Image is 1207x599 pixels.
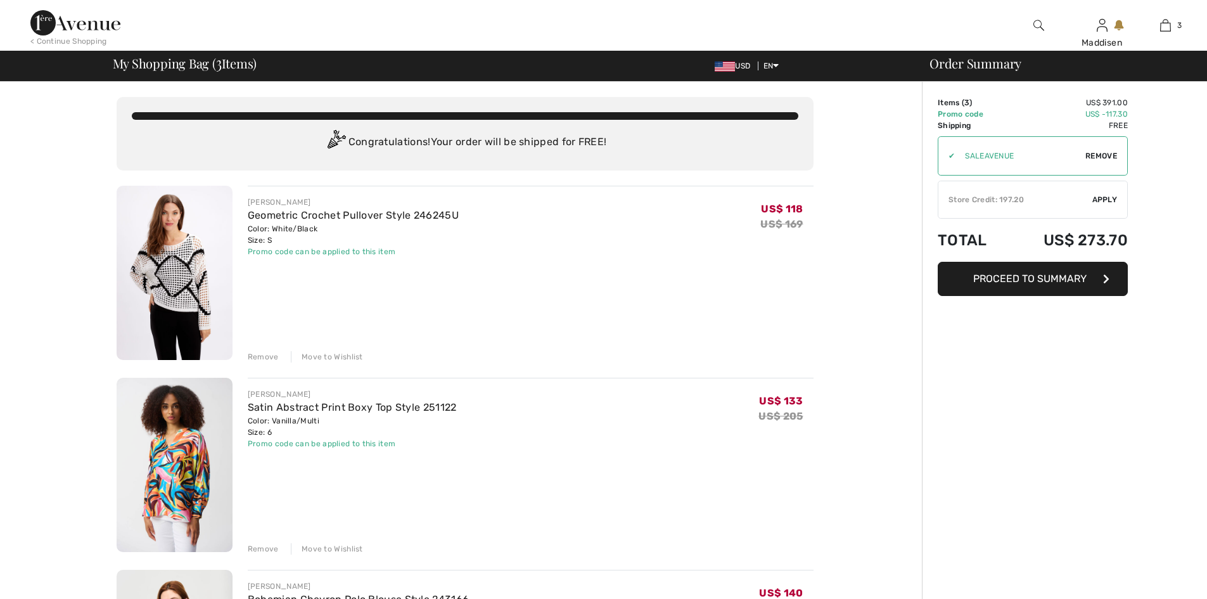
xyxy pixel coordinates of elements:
[938,150,955,162] div: ✔
[248,389,457,400] div: [PERSON_NAME]
[248,196,459,208] div: [PERSON_NAME]
[914,57,1199,70] div: Order Summary
[955,137,1085,175] input: Promo code
[1097,18,1108,33] img: My Info
[117,378,233,552] img: Satin Abstract Print Boxy Top Style 251122
[763,61,779,70] span: EN
[964,98,969,107] span: 3
[1134,18,1196,33] a: 3
[759,587,803,599] span: US$ 140
[938,108,1007,120] td: Promo code
[30,10,120,35] img: 1ère Avenue
[216,54,222,70] span: 3
[759,395,803,407] span: US$ 133
[113,57,257,70] span: My Shopping Bag ( Items)
[248,438,457,449] div: Promo code can be applied to this item
[715,61,735,72] img: US Dollar
[248,246,459,257] div: Promo code can be applied to this item
[1007,219,1128,262] td: US$ 273.70
[1177,20,1182,31] span: 3
[761,203,803,215] span: US$ 118
[248,415,457,438] div: Color: Vanilla/Multi Size: 6
[248,223,459,246] div: Color: White/Black Size: S
[938,219,1007,262] td: Total
[938,262,1128,296] button: Proceed to Summary
[30,35,107,47] div: < Continue Shopping
[760,218,803,230] s: US$ 169
[715,61,755,70] span: USD
[291,351,363,363] div: Move to Wishlist
[291,543,363,555] div: Move to Wishlist
[938,194,1092,205] div: Store Credit: 197.20
[938,97,1007,108] td: Items ( )
[248,351,279,363] div: Remove
[973,273,1087,285] span: Proceed to Summary
[248,209,459,221] a: Geometric Crochet Pullover Style 246245U
[1085,150,1117,162] span: Remove
[1007,120,1128,131] td: Free
[758,410,803,422] s: US$ 205
[1097,19,1108,31] a: Sign In
[1033,18,1044,33] img: search the website
[1160,18,1171,33] img: My Bag
[938,120,1007,131] td: Shipping
[1092,194,1118,205] span: Apply
[117,186,233,360] img: Geometric Crochet Pullover Style 246245U
[1007,108,1128,120] td: US$ -117.30
[248,581,469,592] div: [PERSON_NAME]
[323,130,348,155] img: Congratulation2.svg
[1071,36,1133,49] div: Maddisen
[132,130,798,155] div: Congratulations! Your order will be shipped for FREE!
[248,401,457,413] a: Satin Abstract Print Boxy Top Style 251122
[1007,97,1128,108] td: US$ 391.00
[248,543,279,555] div: Remove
